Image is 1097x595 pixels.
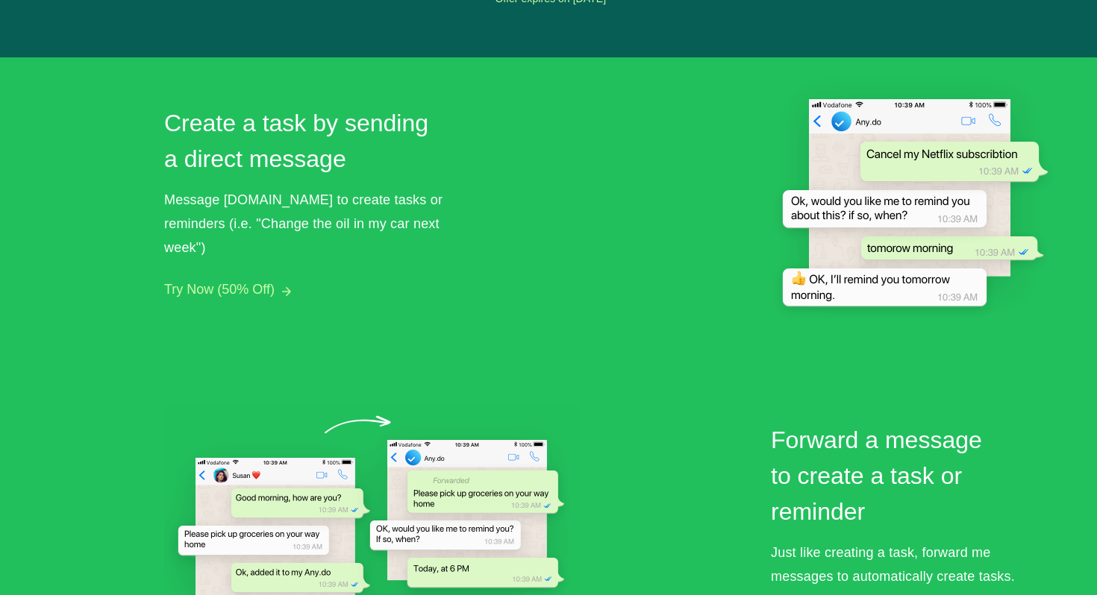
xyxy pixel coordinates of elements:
h2: Create a task by sending a direct message [164,105,440,177]
img: arrow [282,287,291,296]
h2: Forward a message to create a task or reminder [771,422,1006,529]
div: Message [DOMAIN_NAME] to create tasks or reminders (i.e. "Change the oil in my car next week") [164,188,448,259]
img: Create a task in WhatsApp | WhatsApp Reminders [751,57,1054,344]
div: Just like creating a task, forward me messages to automatically create tasks. [771,541,1054,588]
button: Try Now (50% Off) [164,282,275,297]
